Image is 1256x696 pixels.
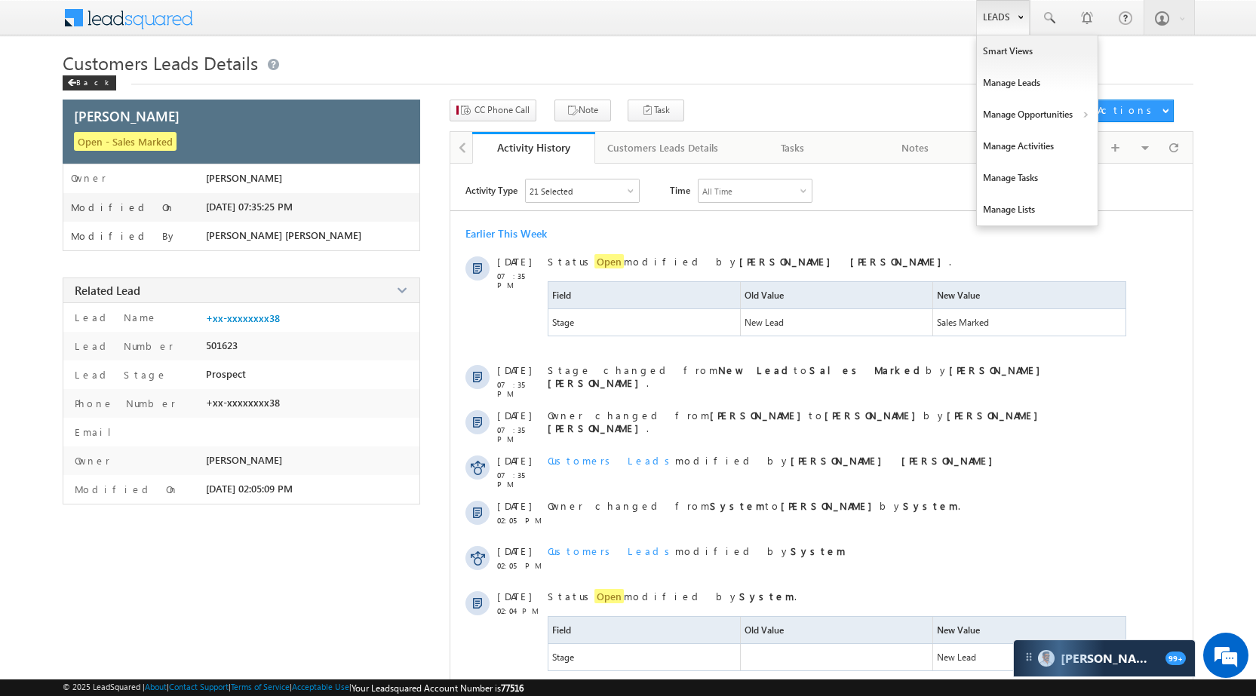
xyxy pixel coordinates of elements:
a: Manage Tasks [977,162,1098,194]
span: Prospect [206,368,246,380]
span: Status modified by . [548,589,797,603]
span: [PERSON_NAME] [206,172,282,184]
label: Owner [71,172,106,184]
span: [DATE] [497,255,531,268]
span: Customers Leads [548,544,675,557]
a: Acceptable Use [292,682,349,691]
a: +xx-xxxxxxxx38 [206,312,280,324]
label: Modified On [71,201,175,213]
a: Contact Support [169,682,229,691]
strong: [PERSON_NAME] [710,409,809,422]
img: carter-drag [1023,651,1035,663]
span: Sales Marked [933,309,1125,336]
span: Old Value [741,282,932,308]
span: Customers Leads Details [63,51,258,75]
span: 07:35 PM [497,271,542,290]
span: 501623 [206,339,238,351]
span: [DATE] [497,590,531,602]
span: New Value [937,290,980,301]
span: 07:35 PM [497,425,542,443]
div: All Time [702,186,732,196]
span: [DATE] [497,499,531,512]
span: New Lead [933,644,1125,670]
div: Tasks [744,139,841,157]
strong: Sales Marked [809,363,926,376]
span: © 2025 LeadSquared | | | | | [63,682,524,694]
strong: New Lead [718,363,794,376]
button: Note [554,100,611,121]
a: Customers Leads Details [595,132,732,164]
span: Old Value [741,617,932,643]
strong: System [791,544,846,557]
div: Earlier This Week [465,226,547,241]
strong: System [710,499,765,512]
label: Modified By [71,230,177,242]
label: Lead Number [71,339,174,352]
span: New Value [937,624,980,636]
a: Manage Leads [977,67,1098,99]
span: Open - Sales Marked [74,132,177,151]
span: New Value [933,282,1125,308]
span: 02:04 PM [497,606,542,615]
div: Customers Leads Details [607,139,718,157]
span: Stage [548,309,740,336]
span: Sales Marked [937,317,989,328]
button: Task [628,100,684,121]
label: Owner [71,454,110,467]
span: Old Value [745,624,784,636]
a: Manage Lists [977,194,1098,225]
button: Actions [1091,100,1174,122]
span: New Lead [741,309,932,336]
span: [PERSON_NAME] [206,454,282,466]
span: Old Value [745,290,784,301]
div: Activity History [484,140,584,155]
a: About [145,682,167,691]
span: Stage [548,644,740,670]
div: Notes [867,139,964,157]
em: Start Chat [205,465,274,485]
div: Actions [1098,103,1157,117]
a: Activity History [472,132,595,164]
span: [PERSON_NAME] [PERSON_NAME] [206,229,361,241]
span: CC Phone Call [474,103,530,117]
span: 07:35 PM [497,380,542,398]
span: Customers Leads [548,454,675,467]
span: Stage [552,652,574,663]
span: New Value [933,617,1125,643]
img: d_60004797649_company_0_60004797649 [26,79,63,99]
span: +xx-xxxxxxxx38 [206,397,280,409]
span: Open [594,589,624,603]
a: Tasks [732,132,855,164]
span: Open [594,254,624,268]
span: [DATE] [497,363,531,376]
strong: [PERSON_NAME] [PERSON_NAME] [739,255,949,268]
label: Lead Stage [71,368,167,381]
div: Owner Changed,Status Changed,Stage Changed,Source Changed,Notes & 16 more.. [526,179,639,202]
div: 21 Selected [530,186,573,196]
span: New Lead [745,317,784,328]
span: Stage [552,317,574,328]
strong: [PERSON_NAME] [825,409,923,422]
span: Field [548,617,740,643]
span: [DATE] 02:05:09 PM [206,483,293,495]
div: Minimize live chat window [247,8,284,44]
label: Email [71,425,123,438]
div: Chat with us now [78,79,253,99]
div: carter-dragCarter[PERSON_NAME]99+ [1013,639,1196,677]
span: Owner changed from to by . [548,409,1046,434]
span: modified by [548,454,1000,467]
label: Modified On [71,483,179,495]
a: Manage Opportunities [977,99,1098,130]
span: Related Lead [75,283,140,298]
strong: [PERSON_NAME] [781,499,880,512]
a: Notes [855,132,978,164]
span: Stage changed from to by . [548,363,1048,389]
strong: [PERSON_NAME] [PERSON_NAME] [791,454,1000,467]
span: Field [552,624,571,636]
span: [DATE] [497,544,531,557]
a: Smart Views [977,35,1098,67]
strong: [PERSON_NAME] [PERSON_NAME] [548,363,1048,389]
span: 07:35 PM [497,471,542,489]
span: [DATE] [497,454,531,467]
